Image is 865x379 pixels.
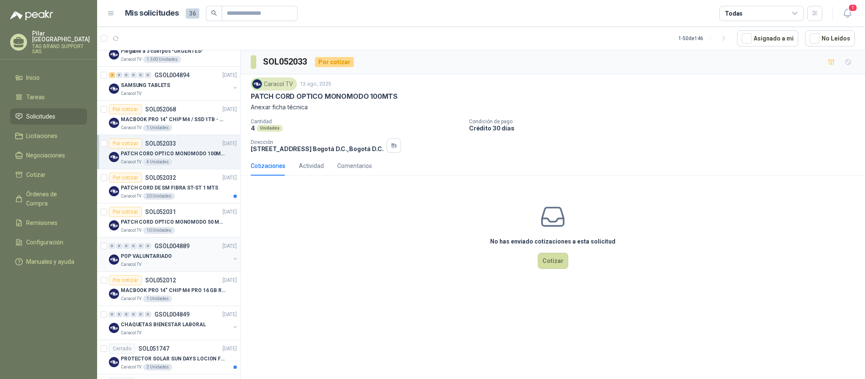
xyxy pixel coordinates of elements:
[26,189,79,208] span: Órdenes de Compra
[109,275,142,285] div: Por cotizar
[26,112,55,121] span: Solicitudes
[26,151,65,160] span: Negociaciones
[145,72,151,78] div: 0
[805,30,855,46] button: No Leídos
[299,161,324,171] div: Actividad
[251,139,383,145] p: Dirección
[337,161,372,171] div: Comentarios
[123,311,130,317] div: 0
[26,218,57,227] span: Remisiones
[145,243,151,249] div: 0
[97,169,240,203] a: Por cotizarSOL052032[DATE] Company LogoPATCH CORD DE SM FIBRA ST-ST 1 MTSCaracol TV20 Unidades
[121,287,226,295] p: MACBOOK PRO 14" CHIP M4 PRO 16 GB RAM 1TB
[125,7,179,19] h1: Mis solicitudes
[121,81,170,89] p: SAMSUNG TABLETS
[109,173,142,183] div: Por cotizar
[725,9,743,18] div: Todas
[109,220,119,230] img: Company Logo
[130,311,137,317] div: 0
[121,321,206,329] p: CHAQUETAS BIENESTAR LABORAL
[109,323,119,333] img: Company Logo
[469,119,862,125] p: Condición de pago
[121,364,141,371] p: Caracol TV
[109,138,142,149] div: Por cotizar
[116,311,122,317] div: 0
[222,276,237,284] p: [DATE]
[109,311,115,317] div: 0
[121,47,203,55] p: Plegable a 3 cuerpos *URGENTES*
[97,135,240,169] a: Por cotizarSOL052033[DATE] Company LogoPATCH CORD OPTICO MONOMODO 100MTSCaracol TV4 Unidades
[263,55,308,68] h3: SOL052033
[251,161,285,171] div: Cotizaciones
[222,140,237,148] p: [DATE]
[109,152,119,162] img: Company Logo
[138,243,144,249] div: 0
[109,357,119,367] img: Company Logo
[222,71,237,79] p: [DATE]
[26,238,63,247] span: Configuración
[155,72,190,78] p: GSOL004894
[138,311,144,317] div: 0
[26,131,57,141] span: Licitaciones
[121,159,141,165] p: Caracol TV
[10,147,87,163] a: Negociaciones
[222,174,237,182] p: [DATE]
[143,364,172,371] div: 2 Unidades
[222,106,237,114] p: [DATE]
[109,241,239,268] a: 0 0 0 0 0 0 GSOL004889[DATE] Company LogoPOP VALUNTARIADOCaracol TV
[121,150,226,158] p: PATCH CORD OPTICO MONOMODO 100MTS
[186,8,199,19] span: 36
[145,209,176,215] p: SOL052031
[737,30,798,46] button: Asignado a mi
[109,344,135,354] div: Cerrado
[121,252,172,260] p: POP VALUNTARIADO
[257,125,283,132] div: Unidades
[121,56,141,63] p: Caracol TV
[251,125,255,132] p: 4
[145,106,176,112] p: SOL052068
[251,92,398,101] p: PATCH CORD OPTICO MONOMODO 100MTS
[251,119,462,125] p: Cantidad
[222,345,237,353] p: [DATE]
[26,73,40,82] span: Inicio
[145,311,151,317] div: 0
[121,218,226,226] p: PATCH CORD OPTICO MONOMODO 50 MTS
[121,355,226,363] p: PROTECTOR SOLAR SUN DAYS LOCION FPS 50 CAJA X 24 UN
[109,186,119,196] img: Company Logo
[143,125,172,131] div: 1 Unidades
[143,295,172,302] div: 1 Unidades
[116,243,122,249] div: 0
[121,184,218,192] p: PATCH CORD DE SM FIBRA ST-ST 1 MTS
[121,125,141,131] p: Caracol TV
[123,243,130,249] div: 0
[121,193,141,200] p: Caracol TV
[10,215,87,231] a: Remisiones
[10,254,87,270] a: Manuales y ayuda
[109,207,142,217] div: Por cotizar
[130,243,137,249] div: 0
[121,330,141,336] p: Caracol TV
[315,57,354,67] div: Por cotizar
[490,237,616,246] h3: No has enviado cotizaciones a esta solicitud
[251,145,383,152] p: [STREET_ADDRESS] Bogotá D.C. , Bogotá D.C.
[138,346,169,352] p: SOL051747
[10,89,87,105] a: Tareas
[143,193,175,200] div: 20 Unidades
[222,242,237,250] p: [DATE]
[143,56,181,63] div: 1.500 Unidades
[123,72,130,78] div: 0
[222,311,237,319] p: [DATE]
[155,243,190,249] p: GSOL004889
[469,125,862,132] p: Crédito 30 días
[840,6,855,21] button: 1
[109,289,119,299] img: Company Logo
[848,4,857,12] span: 1
[109,70,239,97] a: 2 0 0 0 0 0 GSOL004894[DATE] Company LogoSAMSUNG TABLETSCaracol TV
[211,10,217,16] span: search
[10,186,87,211] a: Órdenes de Compra
[538,253,568,269] button: Cotizar
[109,243,115,249] div: 0
[97,203,240,238] a: Por cotizarSOL052031[DATE] Company LogoPATCH CORD OPTICO MONOMODO 50 MTSCaracol TV10 Unidades
[143,159,172,165] div: 4 Unidades
[109,118,119,128] img: Company Logo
